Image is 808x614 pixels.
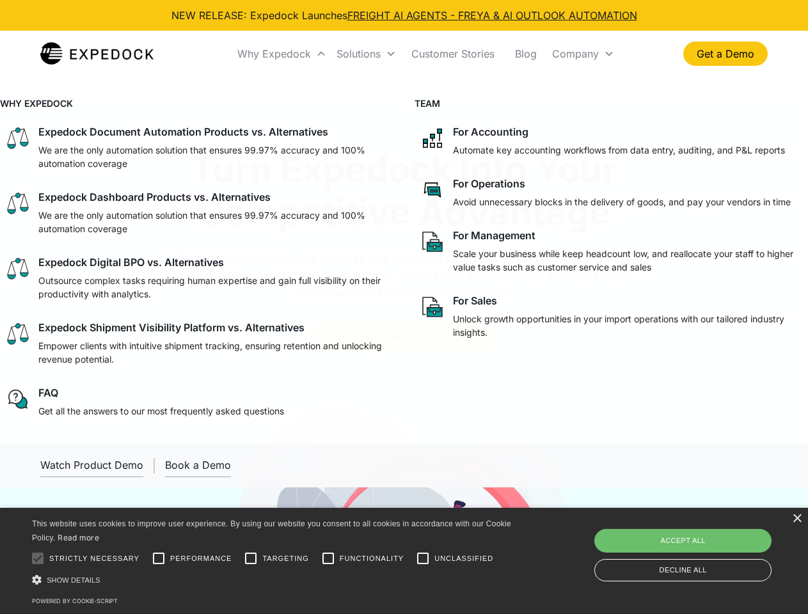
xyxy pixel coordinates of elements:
p: Empower clients with intuitive shipment tracking, ensuring retention and unlocking revenue potent... [38,339,389,366]
img: regular chat bubble icon [5,386,31,412]
div: For Sales [453,294,497,307]
span: Functionality [340,553,404,564]
div: Expedock Dashboard Products vs. Alternatives [38,191,271,203]
a: home [40,41,154,67]
a: Book a Demo [165,453,231,477]
img: Expedock Logo [40,41,154,67]
a: FREIGHT AI AGENTS - FREYA & AI OUTLOOK AUTOMATION [347,9,637,22]
p: Get all the answers to our most frequently asked questions [38,404,284,418]
img: network like icon [420,125,445,151]
div: Show details [32,573,516,586]
a: open lightbox [40,453,143,477]
span: This website uses cookies to improve user experience. By using our website you consent to all coo... [32,519,511,543]
div: Why Expedock [237,47,311,60]
div: Why Expedock [232,32,331,75]
div: Watch Product Demo [40,459,143,471]
a: Read more [58,533,99,542]
iframe: Chat Widget [595,476,808,614]
div: Solutions [331,32,401,75]
a: Customer Stories [401,32,505,75]
div: Company [552,47,599,60]
a: Blog [505,32,547,75]
img: paper and bag icon [420,294,445,320]
img: scale icon [5,191,31,216]
p: Scale your business while keep headcount low, and reallocate your staff to higher value tasks suc... [453,247,804,274]
div: Book a Demo [165,459,231,471]
img: paper and bag icon [420,229,445,255]
div: Expedock Digital BPO vs. Alternatives [38,256,224,269]
a: Powered by cookie-script [32,597,118,604]
img: scale icon [5,256,31,281]
p: Unlock growth opportunities in your import operations with our tailored industry insights. [453,312,804,339]
div: NEW RELEASE: Expedock Launches [171,8,637,23]
p: Outsource complex tasks requiring human expertise and gain full visibility on their productivity ... [38,274,389,301]
p: We are the only automation solution that ensures 99.97% accuracy and 100% automation coverage [38,143,389,170]
img: scale icon [5,321,31,347]
div: FAQ [38,386,58,399]
div: For Operations [453,177,525,190]
p: Automate key accounting workflows from data entry, auditing, and P&L reports [453,143,785,157]
span: Show details [47,576,100,584]
img: scale icon [5,125,31,151]
div: For Accounting [453,125,528,138]
p: Avoid unnecessary blocks in the delivery of goods, and pay your vendors in time [453,195,791,209]
span: Strictly necessary [49,553,139,564]
img: rectangular chat bubble icon [420,177,445,203]
span: Performance [170,553,232,564]
div: Expedock Document Automation Products vs. Alternatives [38,125,328,138]
p: We are the only automation solution that ensures 99.97% accuracy and 100% automation coverage [38,209,389,235]
div: Expedock Shipment Visibility Platform vs. Alternatives [38,321,305,334]
a: Get a Demo [683,42,768,66]
div: For Management [453,229,535,242]
div: Solutions [337,47,381,60]
span: Unclassified [434,553,493,564]
div: Company [547,32,619,75]
span: Targeting [262,553,308,564]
